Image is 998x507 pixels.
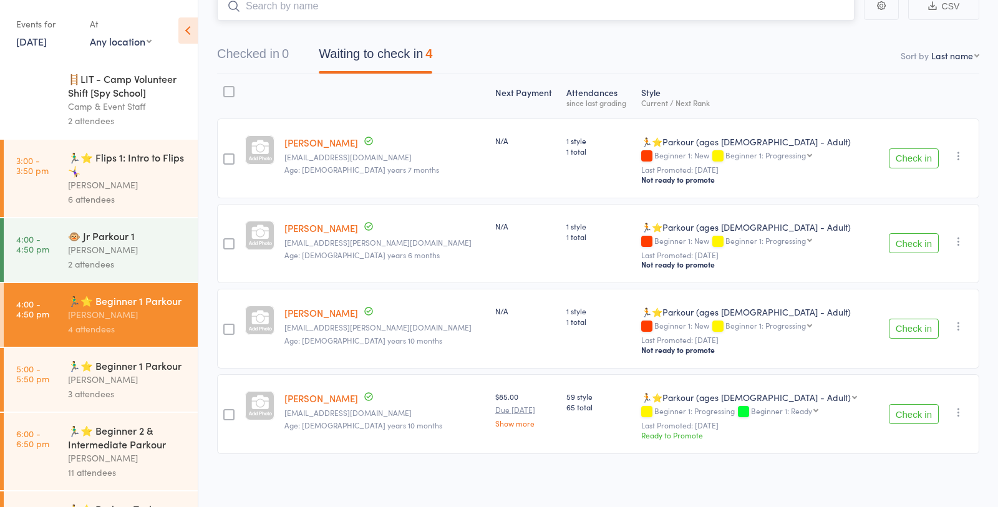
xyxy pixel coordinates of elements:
span: Age: [DEMOGRAPHIC_DATA] years 10 months [284,335,442,345]
div: 🪜LIT - Camp Volunteer Shift [Spy School] [68,72,187,99]
button: Check in [889,148,939,168]
div: Current / Next Rank [641,99,873,107]
span: 59 style [566,391,631,402]
span: 65 total [566,402,631,412]
div: [PERSON_NAME] [68,178,187,192]
button: Check in [889,404,939,424]
time: 5:00 - 5:50 pm [16,364,49,384]
small: Last Promoted: [DATE] [641,336,873,344]
div: Ready to Promote [641,430,873,440]
a: 3:00 -3:50 pm🏃‍♂️⭐ Flips 1: Intro to Flips 🤸‍♀️[PERSON_NAME]6 attendees [4,140,198,217]
div: 🐵 Jr Parkour 1 [68,229,187,243]
div: [PERSON_NAME] [68,451,187,465]
div: $85.00 [495,391,556,427]
div: 2 attendees [68,113,187,128]
div: since last grading [566,99,631,107]
div: 🏃⭐Parkour (ages [DEMOGRAPHIC_DATA] - Adult) [641,221,873,233]
div: 2 attendees [68,257,187,271]
span: 1 style [566,135,631,146]
div: Beginner 1: New [641,151,873,162]
time: 6:00 - 6:50 pm [16,428,49,448]
div: 🏃⭐Parkour (ages [DEMOGRAPHIC_DATA] - Adult) [641,306,873,318]
a: 4:00 -4:50 pm🐵 Jr Parkour 1[PERSON_NAME]2 attendees [4,218,198,282]
label: Sort by [901,49,929,62]
div: N/A [495,135,556,146]
a: Show more [495,419,556,427]
div: Not ready to promote [641,175,873,185]
small: birgitte.simmons@gmail.com [284,323,485,332]
div: Atten­dances [561,80,636,113]
div: Events for [16,14,77,34]
div: 🏃‍♂️⭐ Flips 1: Intro to Flips 🤸‍♀️ [68,150,187,178]
span: 1 style [566,306,631,316]
div: Beginner 1: Progressing [725,151,806,159]
div: Not ready to promote [641,345,873,355]
div: 0 [282,47,289,60]
span: Age: [DEMOGRAPHIC_DATA] years 10 months [284,420,442,430]
button: Waiting to check in4 [319,41,432,74]
div: 🏃⭐Parkour (ages [DEMOGRAPHIC_DATA] - Adult) [641,391,851,403]
time: 4:00 - 4:50 pm [16,234,49,254]
small: Last Promoted: [DATE] [641,251,873,259]
div: Beginner 1: Ready [751,407,812,415]
span: 1 total [566,231,631,242]
span: 1 total [566,316,631,327]
div: At [90,14,152,34]
span: 1 total [566,146,631,157]
div: Camp & Event Staff [68,99,187,113]
a: [DATE] [16,34,47,48]
button: Check in [889,233,939,253]
div: 🏃‍♂️⭐ Beginner 1 Parkour [68,359,187,372]
div: 4 attendees [68,322,187,336]
div: Any location [90,34,152,48]
div: Not ready to promote [641,259,873,269]
span: 1 style [566,221,631,231]
a: [PERSON_NAME] [284,136,358,149]
div: Beginner 1: New [641,236,873,247]
div: 11 attendees [68,465,187,480]
span: Age: [DEMOGRAPHIC_DATA] years 7 months [284,164,439,175]
a: [PERSON_NAME] [284,306,358,319]
span: Age: [DEMOGRAPHIC_DATA] years 6 months [284,249,440,260]
small: Last Promoted: [DATE] [641,421,873,430]
div: 3 attendees [68,387,187,401]
time: 8:45 - 2:15 pm [16,77,47,97]
div: [PERSON_NAME] [68,307,187,322]
a: 8:45 -2:15 pm🪜LIT - Camp Volunteer Shift [Spy School]Camp & Event Staff2 attendees [4,61,198,138]
small: Birgitte.simmons@gmail.com [284,238,485,247]
div: N/A [495,221,556,231]
div: Beginner 1: Progressing [725,236,806,244]
a: [PERSON_NAME] [284,392,358,405]
small: Last Promoted: [DATE] [641,165,873,174]
a: 4:00 -4:50 pm🏃‍♂️⭐ Beginner 1 Parkour[PERSON_NAME]4 attendees [4,283,198,347]
small: Due [DATE] [495,405,556,414]
a: 6:00 -6:50 pm🏃‍♂️⭐ Beginner 2 & Intermediate Parkour[PERSON_NAME]11 attendees [4,413,198,490]
time: 4:00 - 4:50 pm [16,299,49,319]
div: [PERSON_NAME] [68,372,187,387]
div: [PERSON_NAME] [68,243,187,257]
div: Beginner 1: New [641,321,873,332]
div: 🏃‍♂️⭐ Beginner 2 & Intermediate Parkour [68,423,187,451]
div: 🏃⭐Parkour (ages [DEMOGRAPHIC_DATA] - Adult) [641,135,873,148]
div: 🏃‍♂️⭐ Beginner 1 Parkour [68,294,187,307]
div: Beginner 1: Progressing [725,321,806,329]
div: N/A [495,306,556,316]
div: 4 [425,47,432,60]
button: Checked in0 [217,41,289,74]
div: Next Payment [490,80,561,113]
a: [PERSON_NAME] [284,221,358,234]
a: 5:00 -5:50 pm🏃‍♂️⭐ Beginner 1 Parkour[PERSON_NAME]3 attendees [4,348,198,412]
small: carhop_newish_3j@icloud.com [284,153,485,162]
button: Check in [889,319,939,339]
div: Beginner 1: Progressing [641,407,873,417]
div: 6 attendees [68,192,187,206]
div: Last name [931,49,973,62]
div: Style [636,80,878,113]
small: ingajadeh@gmail.com [284,408,485,417]
time: 3:00 - 3:50 pm [16,155,49,175]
